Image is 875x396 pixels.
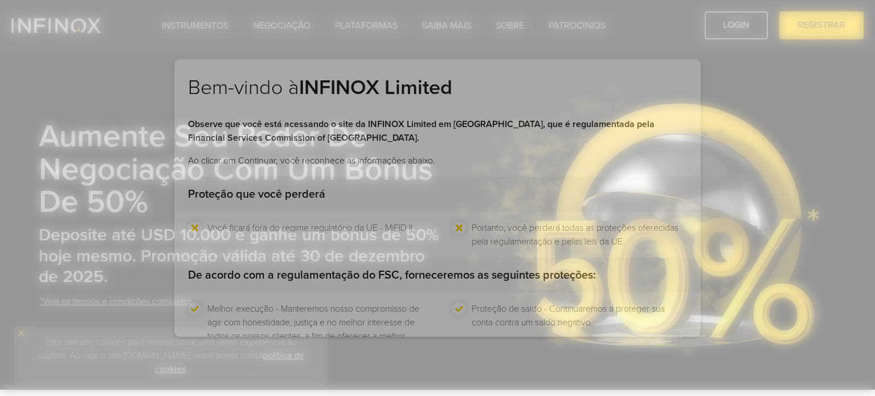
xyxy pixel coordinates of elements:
[207,302,423,357] li: Melhor execução - Manteremos nosso compromisso de agir com honestidade, justiça e no melhor inter...
[472,221,687,248] li: Portanto, você perderá todas as proteções oferecidas pela regulamentação e pelas leis da UE.
[472,302,687,357] li: Proteção de saldo - Continuaremos a proteger sua conta contra um saldo negativo.
[299,75,452,100] strong: INFINOX Limited
[188,154,687,168] p: Ao clicar em Continuar, você reconhece as informações abaixo.
[188,75,687,117] h2: Bem-vindo à
[207,221,414,248] li: Você ficará fora do regime regulatório da UE - MiFID II.
[188,187,325,201] strong: Proteção que você perderá
[188,268,596,282] strong: De acordo com a regulamentação do FSC, forneceremos as seguintes proteções:
[188,119,655,144] strong: Observe que você está acessando o site da INFINOX Limited em [GEOGRAPHIC_DATA], que é regulamenta...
